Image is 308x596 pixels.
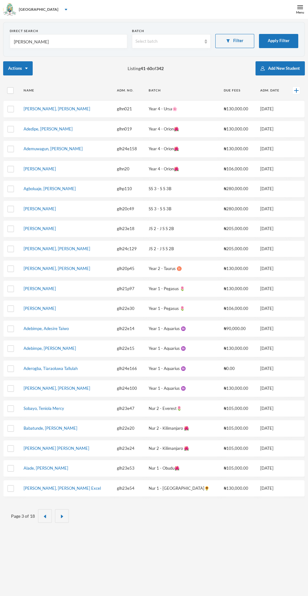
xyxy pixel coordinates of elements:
td: ₦130,000.00 [219,141,256,157]
a: [PERSON_NAME] [PERSON_NAME] [24,446,89,451]
td: ₦280,000.00 [219,180,256,197]
td: glh24c129 [112,240,144,257]
button: Add New Student [256,61,305,75]
td: ₦105,000.00 [219,420,256,437]
td: Nur 2 - Everest🌷 [144,400,219,417]
td: ₦205,000.00 [219,220,256,237]
a: Alade, [PERSON_NAME] [24,466,68,471]
td: [DATE] [256,420,286,437]
th: Adm. No. [112,83,144,97]
a: [PERSON_NAME] [24,166,56,171]
td: glh24e166 [112,360,144,377]
span: Listing - of [128,65,164,72]
a: [PERSON_NAME] [24,306,56,311]
td: ₦105,000.00 [219,440,256,457]
td: Year 2 - Taurus ♉️ [144,260,219,277]
a: [PERSON_NAME] [24,206,56,211]
a: Adebimpe, Adesire Taiwo [24,326,69,331]
td: Nur 1 - Obudu🌺 [144,460,219,477]
td: glh20p45 [112,260,144,277]
td: Year 1 - Aquarius ♒️ [144,380,219,397]
td: glh23e54 [112,480,144,497]
td: [DATE] [256,360,286,377]
td: [DATE] [256,320,286,337]
td: [DATE] [256,121,286,138]
img: + [294,88,299,93]
td: [DATE] [256,141,286,157]
td: glh21p97 [112,280,144,297]
td: glhn20 [112,161,144,178]
img: logo [3,3,16,16]
td: JS 2 - J S S 2B [144,240,219,257]
a: [PERSON_NAME], [PERSON_NAME] [24,266,90,271]
td: glh23e53 [112,460,144,477]
td: glh22e15 [112,340,144,357]
td: ₦130,000.00 [219,280,256,297]
td: ₦205,000.00 [219,240,256,257]
td: SS 3 - S S 3B [144,201,219,218]
td: glh22e30 [112,300,144,317]
td: ₦105,000.00 [219,400,256,417]
div: Direct Search [10,29,127,33]
b: 342 [156,66,164,71]
td: glh22e20 [112,420,144,437]
td: Year 4 - Orion🌺 [144,121,219,138]
td: Year 1 - Aquarius ♒️ [144,340,219,357]
button: Apply Filter [259,34,298,48]
td: [DATE] [256,340,286,357]
td: Year 1 - Pegasus 🌷 [144,300,219,317]
td: Nur 1 - [GEOGRAPHIC_DATA]🌻 [144,480,219,497]
th: Adm. Date [256,83,286,97]
div: [GEOGRAPHIC_DATA] [19,7,58,12]
td: ₦130,000.00 [219,480,256,497]
a: [PERSON_NAME], [PERSON_NAME] [24,106,90,111]
td: [DATE] [256,240,286,257]
td: glhn021 [112,101,144,118]
div: Menu [296,10,304,15]
a: Adedipe, [PERSON_NAME] [24,126,73,131]
button: Filter [215,34,255,48]
td: glh23e47 [112,400,144,417]
td: [DATE] [256,201,286,218]
th: Batch [144,83,219,97]
td: [DATE] [256,380,286,397]
td: glh23e18 [112,220,144,237]
td: glh24e158 [112,141,144,157]
a: [PERSON_NAME] [24,226,56,231]
a: [PERSON_NAME], [PERSON_NAME] Excel [24,486,101,491]
td: [DATE] [256,180,286,197]
a: [PERSON_NAME], [PERSON_NAME] [24,386,90,391]
td: Year 1 - Aquarius ♒️ [144,320,219,337]
div: Select batch [135,38,201,45]
td: [DATE] [256,260,286,277]
a: Babatunde, [PERSON_NAME] [24,426,77,431]
td: ₦0.00 [219,360,256,377]
td: ₦130,000.00 [219,340,256,357]
a: Adebimpe, [PERSON_NAME] [24,346,76,351]
input: Name, Admin No, Phone number, Email Address [13,35,124,49]
td: Nur 2 - Kilimanjaro 🌺 [144,440,219,457]
b: 60 [147,66,152,71]
td: Nur 2 - Kilimanjaro 🌺 [144,420,219,437]
a: Aderogba, Tiaraoluwa Tallulah [24,366,78,371]
td: Year 1 - Aquarius ♒️ [144,360,219,377]
td: ₦106,000.00 [219,161,256,178]
a: Ademuwagun, [PERSON_NAME] [24,146,83,151]
a: [PERSON_NAME] [24,286,56,291]
td: ₦130,000.00 [219,260,256,277]
td: ₦106,000.00 [219,300,256,317]
a: Agboluaje, [PERSON_NAME] [24,186,76,191]
td: SS 3 - S S 3B [144,180,219,197]
td: Year 4 - Orion🌺 [144,161,219,178]
td: JS 2 - J S S 2B [144,220,219,237]
td: ₦130,000.00 [219,101,256,118]
td: [DATE] [256,161,286,178]
td: glh22e14 [112,320,144,337]
td: [DATE] [256,220,286,237]
td: ₦280,000.00 [219,201,256,218]
td: ₦130,000.00 [219,380,256,397]
td: [DATE] [256,460,286,477]
td: ₦105,000.00 [219,460,256,477]
td: Year 4 - Ursa🌸 [144,101,219,118]
a: Sobayo, Teniola Mercy [24,406,64,411]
